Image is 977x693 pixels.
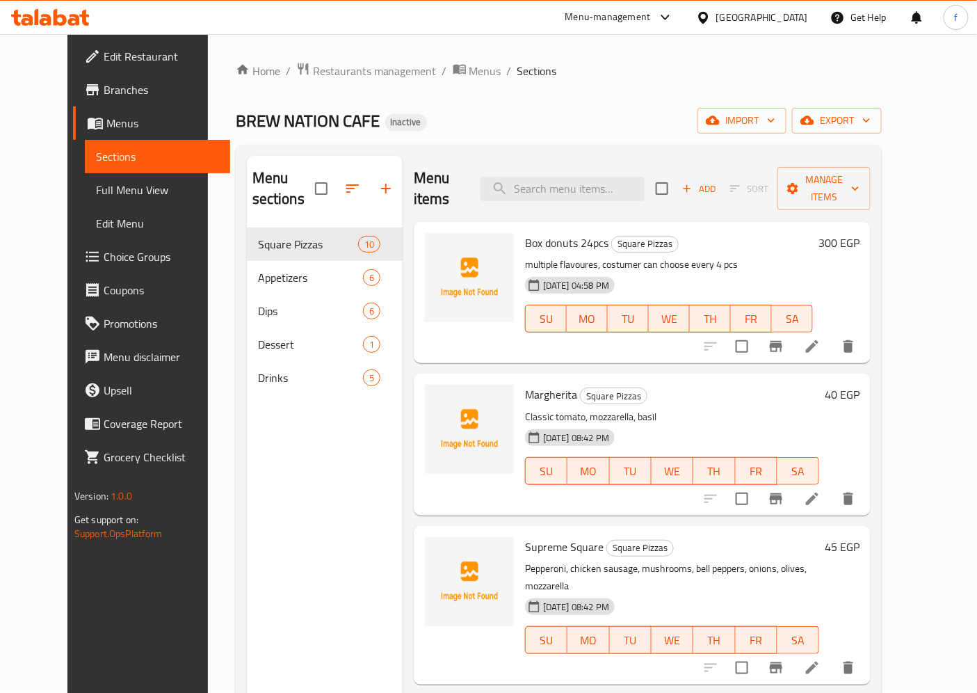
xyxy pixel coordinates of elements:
[425,385,514,474] img: Margherita
[507,63,512,79] li: /
[85,140,231,173] a: Sections
[567,457,609,485] button: MO
[73,106,231,140] a: Menus
[657,461,688,481] span: WE
[690,305,731,333] button: TH
[364,338,380,351] span: 1
[363,369,380,386] div: items
[363,336,380,353] div: items
[96,182,220,198] span: Full Menu View
[385,114,427,131] div: Inactive
[525,232,608,253] span: Box donuts 24pcs
[538,600,615,614] span: [DATE] 08:42 PM
[573,461,604,481] span: MO
[73,307,231,340] a: Promotions
[525,457,567,485] button: SU
[741,630,772,651] span: FR
[73,73,231,106] a: Branches
[759,651,793,685] button: Branch-specific-item
[531,630,562,651] span: SU
[804,660,821,676] a: Edit menu item
[697,108,786,134] button: import
[469,63,501,79] span: Menus
[825,537,859,557] h6: 45 EGP
[74,511,138,529] span: Get support on:
[615,461,646,481] span: TU
[832,330,865,363] button: delete
[258,303,363,319] span: Dips
[783,630,814,651] span: SA
[425,537,514,626] img: Supreme Square
[777,626,819,654] button: SA
[652,626,693,654] button: WE
[258,336,363,353] span: Dessert
[385,116,427,128] span: Inactive
[307,174,336,203] span: Select all sections
[425,233,514,322] img: Box donuts 24pcs
[657,630,688,651] span: WE
[695,309,725,329] span: TH
[567,305,608,333] button: MO
[612,236,678,252] span: Square Pizzas
[73,273,231,307] a: Coupons
[252,168,315,209] h2: Menu sections
[825,385,859,404] h6: 40 EGP
[247,294,403,328] div: Dips6
[111,487,132,505] span: 1.0.0
[74,525,163,543] a: Support.OpsPlatform
[721,178,777,200] span: Select section first
[736,626,777,654] button: FR
[73,407,231,440] a: Coverage Report
[525,384,577,405] span: Margherita
[258,236,358,253] span: Square Pizzas
[613,309,643,329] span: TU
[727,332,757,361] span: Select to update
[104,315,220,332] span: Promotions
[85,173,231,207] a: Full Menu View
[736,457,777,485] button: FR
[573,630,604,651] span: MO
[442,63,447,79] li: /
[525,305,567,333] button: SU
[789,171,859,206] span: Manage items
[580,388,647,404] div: Square Pizzas
[481,177,645,201] input: search
[258,369,363,386] span: Drinks
[104,382,220,399] span: Upsell
[652,457,693,485] button: WE
[727,653,757,683] span: Select to update
[313,63,437,79] span: Restaurants management
[286,63,291,79] li: /
[772,305,813,333] button: SA
[106,115,220,132] span: Menus
[247,228,403,261] div: Square Pizzas10
[607,540,673,556] span: Square Pizzas
[236,63,280,79] a: Home
[104,81,220,98] span: Branches
[615,630,646,651] span: TU
[364,372,380,385] span: 5
[525,626,567,654] button: SU
[525,536,604,557] span: Supreme Square
[709,112,775,129] span: import
[104,415,220,432] span: Coverage Report
[538,279,615,292] span: [DATE] 04:58 PM
[777,457,819,485] button: SA
[358,236,380,253] div: items
[236,105,380,136] span: BREW NATION CAFE
[699,630,729,651] span: TH
[693,626,735,654] button: TH
[104,349,220,365] span: Menu disclaimer
[359,238,380,251] span: 10
[581,388,647,404] span: Square Pizzas
[517,63,557,79] span: Sections
[96,215,220,232] span: Edit Menu
[453,62,501,80] a: Menus
[727,484,757,513] span: Select to update
[104,449,220,465] span: Grocery Checklist
[680,181,718,197] span: Add
[777,309,807,329] span: SA
[364,305,380,318] span: 6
